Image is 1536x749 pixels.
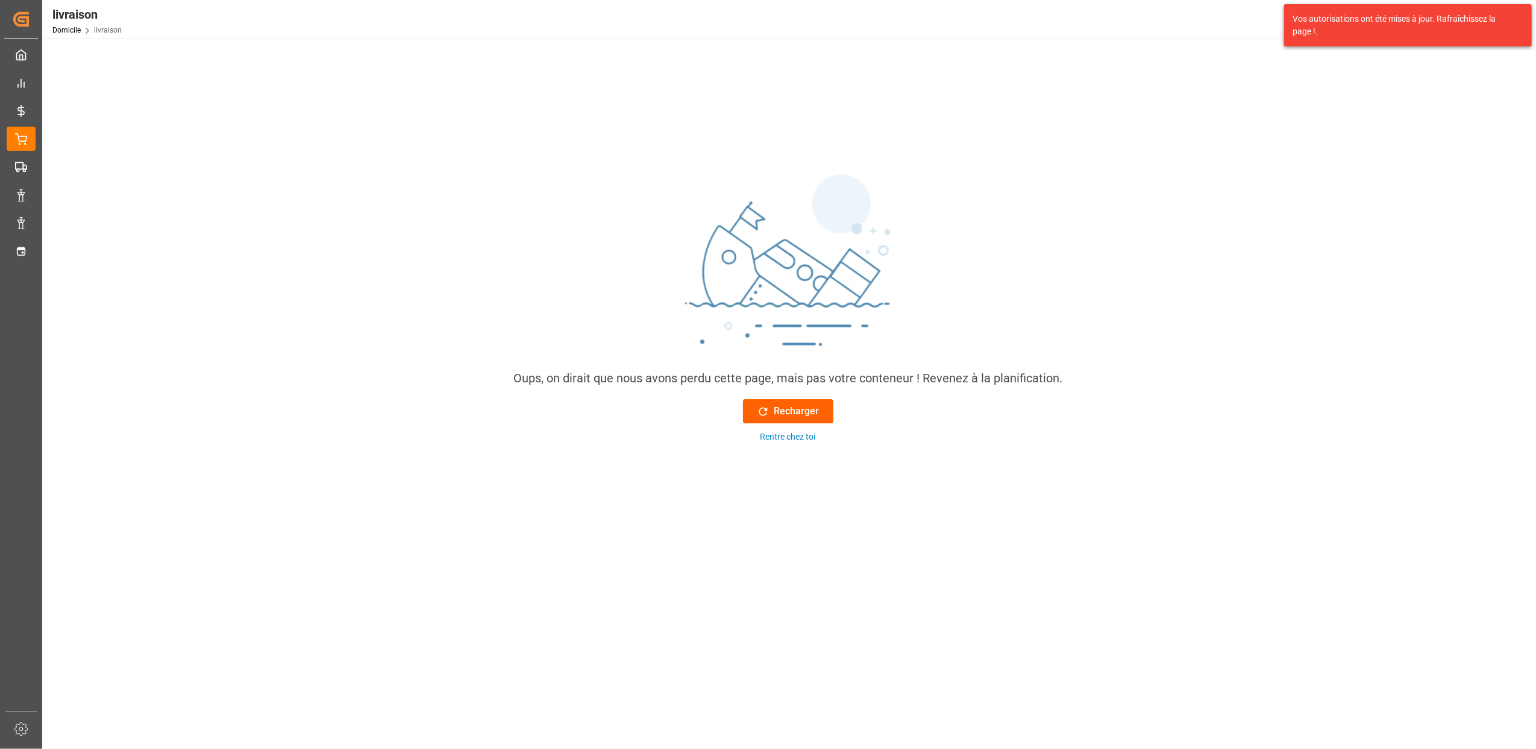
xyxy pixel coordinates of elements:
a: Domicile [52,26,81,34]
button: Rentre chez toi [743,431,833,443]
font: Recharger [774,404,820,419]
div: livraison [52,5,122,24]
div: Vos autorisations ont été mises à jour. Rafraîchissez la page !. [1293,13,1514,38]
div: Rentre chez toi [760,431,816,443]
button: Recharger [743,399,833,423]
img: sinking_ship.png [607,169,969,369]
div: Oups, on dirait que nous avons perdu cette page, mais pas votre conteneur ! Revenez à la planific... [513,369,1062,387]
